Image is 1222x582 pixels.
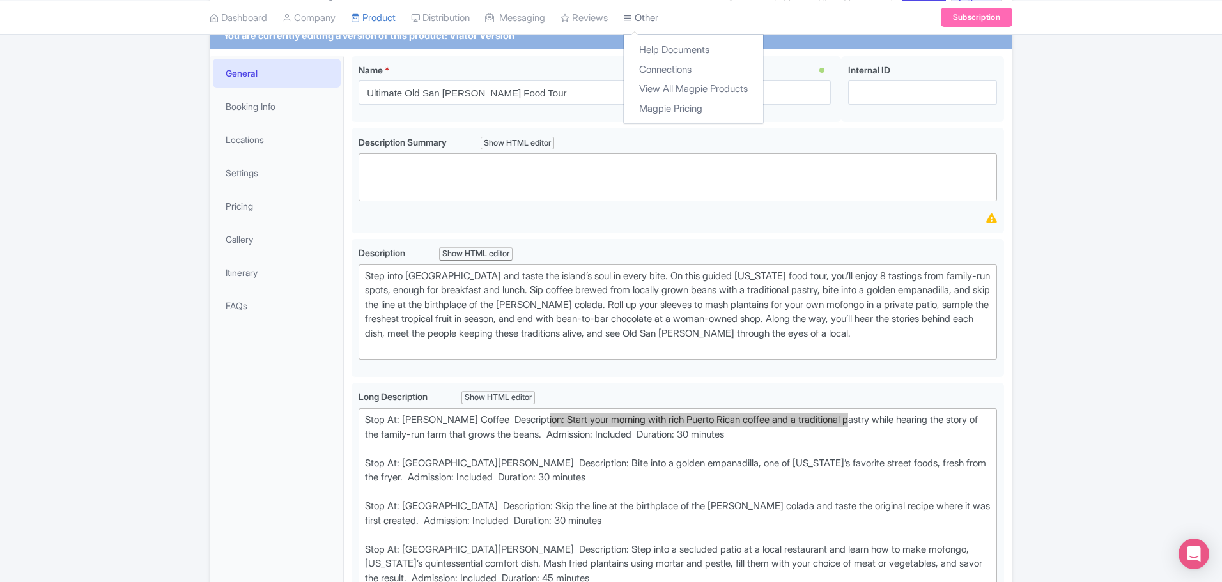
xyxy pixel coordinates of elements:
[624,59,763,79] a: Connections
[624,79,763,99] a: View All Magpie Products
[213,92,341,121] a: Booking Info
[213,125,341,154] a: Locations
[223,29,514,43] div: You are currently editing a version of this product: Viator Version
[365,269,991,355] div: Step into [GEOGRAPHIC_DATA] and taste the island’s soul in every bite. On this guided [US_STATE] ...
[461,391,535,404] div: Show HTML editor
[624,40,763,60] a: Help Documents
[359,247,407,258] span: Description
[213,59,341,88] a: General
[359,137,449,148] span: Description Summary
[213,291,341,320] a: FAQs
[359,391,429,402] span: Long Description
[439,247,513,261] div: Show HTML editor
[213,225,341,254] a: Gallery
[213,258,341,287] a: Itinerary
[941,8,1012,27] a: Subscription
[481,137,554,150] div: Show HTML editor
[1179,539,1209,569] div: Open Intercom Messenger
[213,158,341,187] a: Settings
[624,98,763,118] a: Magpie Pricing
[359,65,383,75] span: Name
[213,192,341,220] a: Pricing
[848,65,890,75] span: Internal ID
